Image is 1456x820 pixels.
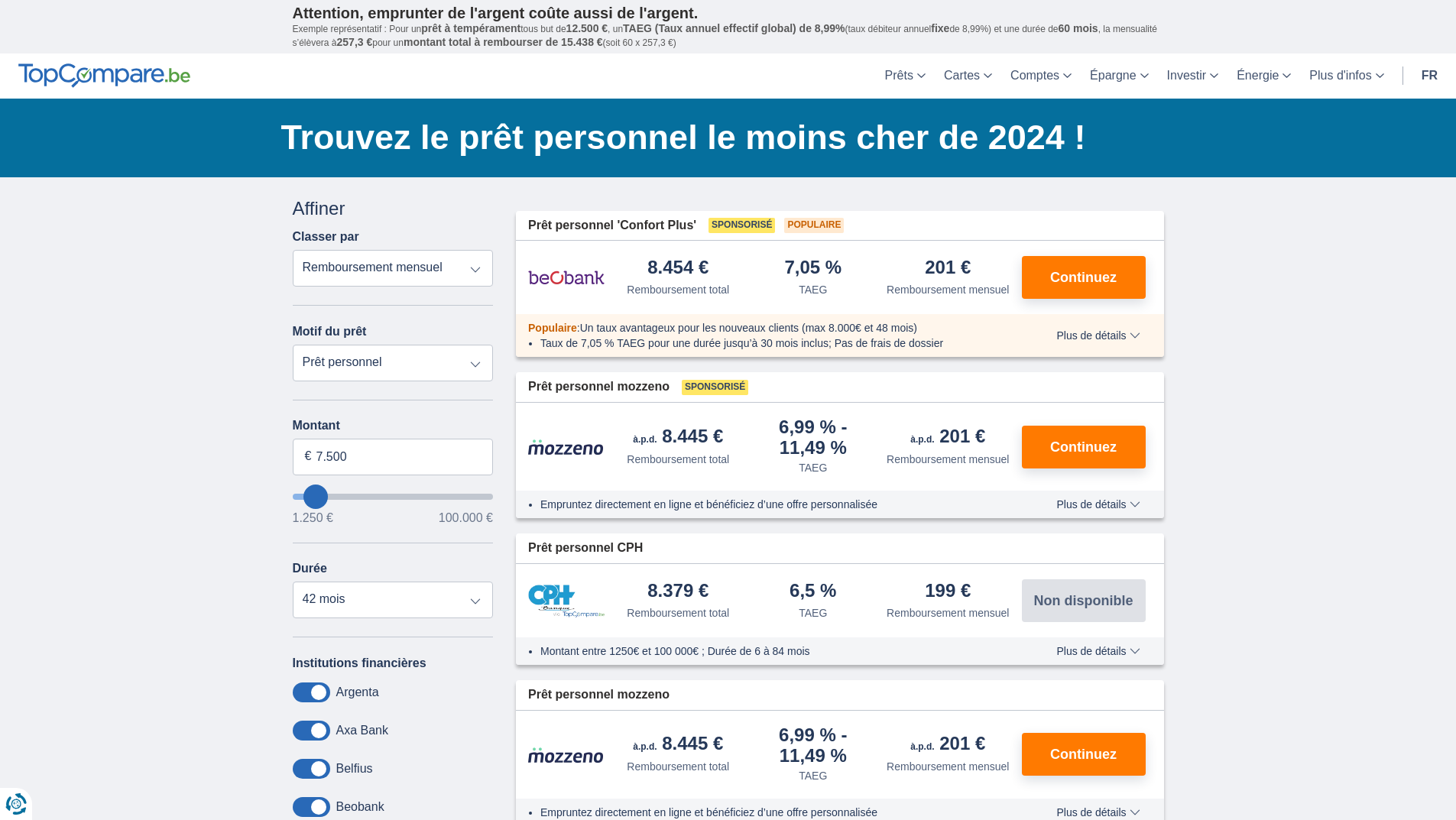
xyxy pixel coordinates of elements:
span: 60 mois [1059,22,1098,34]
div: : [516,320,1024,335]
span: Prêt personnel mozzeno [528,686,670,704]
span: prêt à tempérament [421,22,520,34]
div: 199 € [925,582,971,602]
span: TAEG (Taux annuel effectif global) de 8,99% [623,22,845,34]
a: Investir [1158,53,1228,99]
span: 1.250 € [293,512,333,524]
li: Taux de 7,05 % TAEG pour une durée jusqu’à 30 mois inclus; Pas de frais de dossier [540,335,1012,351]
a: Prêts [876,53,935,99]
span: Plus de détails [1056,499,1140,510]
div: 201 € [910,427,985,449]
span: € [305,448,312,465]
a: Énergie [1227,53,1300,99]
span: Un taux avantageux pour les nouveaux clients (max 8.000€ et 48 mois) [580,322,917,334]
div: TAEG [799,460,827,475]
button: Non disponible [1022,579,1146,622]
a: Épargne [1081,53,1158,99]
li: Empruntez directement en ligne et bénéficiez d’une offre personnalisée [540,497,1012,512]
div: Remboursement mensuel [887,605,1009,621]
div: Remboursement mensuel [887,452,1009,467]
div: TAEG [799,282,827,297]
div: Affiner [293,196,494,222]
span: Prêt personnel mozzeno [528,378,670,396]
span: Prêt personnel CPH [528,540,643,557]
span: Plus de détails [1056,807,1140,818]
div: 201 € [910,734,985,756]
span: Continuez [1050,271,1117,284]
img: pret personnel CPH Banque [528,585,605,617]
label: Axa Bank [336,724,388,737]
span: 257,3 € [337,36,373,48]
button: Continuez [1022,426,1146,468]
div: Remboursement total [627,282,729,297]
div: 7,05 % [784,258,841,279]
input: wantToBorrow [293,494,494,500]
div: Remboursement total [627,452,729,467]
a: Cartes [935,53,1001,99]
span: montant total à rembourser de 15.438 € [404,36,603,48]
span: Sponsorisé [682,380,748,395]
div: TAEG [799,768,827,783]
button: Plus de détails [1045,645,1151,657]
div: Remboursement total [627,605,729,621]
span: Non disponible [1034,594,1133,608]
img: TopCompare [18,63,190,88]
span: 12.500 € [566,22,608,34]
label: Institutions financières [293,656,426,670]
h1: Trouvez le prêt personnel le moins cher de 2024 ! [281,114,1164,161]
span: Plus de détails [1056,330,1140,341]
label: Belfius [336,762,373,776]
button: Plus de détails [1045,329,1151,342]
div: TAEG [799,605,827,621]
button: Plus de détails [1045,498,1151,510]
button: Continuez [1022,733,1146,776]
div: 8.445 € [633,734,723,756]
a: Comptes [1001,53,1081,99]
button: Plus de détails [1045,806,1151,818]
span: Populaire [528,322,577,334]
a: Plus d'infos [1300,53,1393,99]
div: 8.379 € [647,582,709,602]
div: 6,99 % [752,418,875,457]
a: fr [1412,53,1447,99]
p: Attention, emprunter de l'argent coûte aussi de l'argent. [293,4,1164,22]
span: Plus de détails [1056,646,1140,656]
div: Remboursement mensuel [887,759,1009,774]
div: 8.454 € [647,258,709,279]
div: Remboursement mensuel [887,282,1009,297]
label: Motif du prêt [293,325,367,339]
span: Sponsorisé [709,218,775,233]
div: 8.445 € [633,427,723,449]
label: Classer par [293,230,359,244]
div: 6,5 % [790,582,836,602]
img: pret personnel Mozzeno [528,439,605,455]
div: 201 € [925,258,971,279]
span: Continuez [1050,747,1117,761]
span: Populaire [784,218,844,233]
label: Argenta [336,685,379,699]
label: Durée [293,562,327,575]
button: Continuez [1022,256,1146,299]
li: Montant entre 1250€ et 100 000€ ; Durée de 6 à 84 mois [540,643,1012,659]
div: 6,99 % [752,726,875,765]
img: pret personnel Beobank [528,258,605,297]
label: Beobank [336,800,384,814]
span: Prêt personnel 'Confort Plus' [528,217,696,235]
p: Exemple représentatif : Pour un tous but de , un (taux débiteur annuel de 8,99%) et une durée de ... [293,22,1164,50]
div: Remboursement total [627,759,729,774]
label: Montant [293,419,494,433]
li: Empruntez directement en ligne et bénéficiez d’une offre personnalisée [540,805,1012,820]
span: Continuez [1050,440,1117,454]
span: fixe [931,22,949,34]
span: 100.000 € [439,512,493,524]
img: pret personnel Mozzeno [528,747,605,763]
